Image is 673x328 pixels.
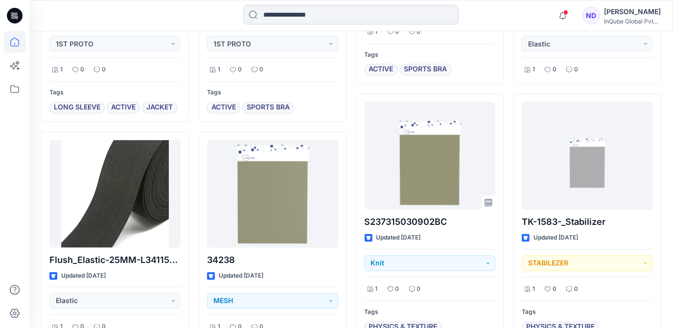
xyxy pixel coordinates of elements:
[219,271,263,282] p: Updated [DATE]
[49,254,181,267] p: Flush_Elastic-25MM-L34115_25
[365,216,496,229] p: S237315030902BC
[111,102,136,114] span: ACTIVE
[146,102,173,114] span: JACKET
[553,284,557,295] p: 0
[553,65,557,75] p: 0
[369,64,394,76] span: ACTIVE
[376,233,421,243] p: Updated [DATE]
[395,27,399,37] p: 0
[365,50,496,61] p: Tags
[211,102,236,114] span: ACTIVE
[49,140,181,248] a: Flush_Elastic-25MM-L34115_25
[604,6,661,18] div: [PERSON_NAME]
[102,65,106,75] p: 0
[218,65,220,75] p: 1
[395,284,399,295] p: 0
[574,284,578,295] p: 0
[534,233,578,243] p: Updated [DATE]
[533,65,535,75] p: 1
[522,102,653,210] a: TK-1583-_Stabilizer
[375,27,378,37] p: 1
[417,284,421,295] p: 0
[365,102,496,210] a: S237315030902BC
[417,27,421,37] p: 0
[604,18,661,25] div: InQube Global Pvt...
[207,140,338,248] a: 34238
[49,88,181,98] p: Tags
[207,88,338,98] p: Tags
[365,307,496,318] p: Tags
[61,271,106,282] p: Updated [DATE]
[533,284,535,295] p: 1
[522,307,653,318] p: Tags
[522,216,653,229] p: TK-1583-_Stabilizer
[60,65,63,75] p: 1
[259,65,263,75] p: 0
[54,102,100,114] span: LONG SLEEVE
[404,64,447,76] span: SPORTS BRA
[375,284,378,295] p: 1
[574,65,578,75] p: 0
[582,7,600,24] div: ND
[207,254,338,267] p: 34238
[80,65,84,75] p: 0
[247,102,290,114] span: SPORTS BRA
[238,65,242,75] p: 0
